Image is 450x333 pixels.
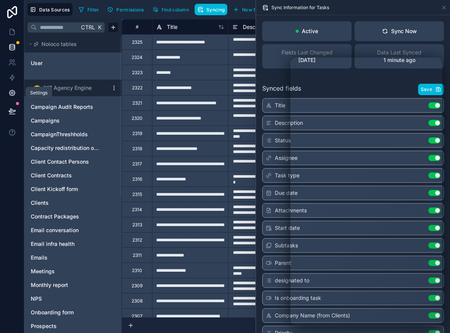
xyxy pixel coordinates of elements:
[132,161,142,167] div: 2317
[27,128,119,140] div: CampaignThreshholds
[242,7,264,13] span: New field
[31,172,72,179] span: Client Contracts
[132,146,142,152] div: 2318
[31,59,43,67] span: User
[275,119,303,127] span: Description
[27,142,119,154] div: Capacity redistribution order
[275,312,350,319] span: Company Name (from Clients)
[27,320,119,332] div: Prospects
[30,90,48,96] div: Settings
[97,25,102,30] span: K
[31,254,100,261] a: Emails
[27,265,119,277] div: Meetings
[27,306,119,319] div: Onboarding form
[383,56,415,64] p: 1 minute ago
[132,115,143,121] div: 2320
[31,322,100,330] a: Prospects
[27,210,119,223] div: Contract Packages
[34,85,40,91] img: Airtable Logo
[31,254,48,261] span: Emails
[76,4,102,15] button: Filter
[132,283,143,289] div: 2309
[132,298,143,304] div: 2308
[27,3,73,16] button: Data Sources
[27,83,108,93] button: Airtable LogoC17 Agency Engine
[31,103,100,111] a: Campaign Audit Reports
[116,7,144,13] span: Permissions
[31,117,100,124] a: Campaigns
[80,22,96,32] span: Ctrl
[275,102,285,109] span: Title
[27,156,119,168] div: Client Contact Persons
[275,207,307,214] span: Attachments
[27,279,119,291] div: Monthly report
[31,144,100,152] span: Capacity redistribution order
[31,226,100,234] a: Email conversation
[282,49,333,56] span: Fields Last Changed
[275,294,321,302] span: Is onboarding task
[31,295,42,303] span: NPS
[128,24,146,30] div: #
[132,313,143,319] div: 2307
[132,100,142,106] div: 2321
[31,226,79,234] span: Email conversation
[275,259,291,267] span: Parent
[31,322,57,330] span: Prospects
[31,117,60,124] span: Campaigns
[133,252,142,258] div: 2311
[27,115,119,127] div: Campaigns
[27,101,119,113] div: Campaign Audit Reports
[195,4,227,15] button: Syncing
[31,281,68,289] span: Monthly report
[132,70,143,76] div: 2323
[27,57,119,69] div: User
[31,268,100,275] a: Meetings
[162,7,189,13] span: Find column
[31,213,100,220] a: Contract Packages
[31,185,78,193] span: Client Kickoff form
[39,7,70,13] span: Data Sources
[377,49,421,56] span: Data Last Synced
[302,27,318,35] p: Active
[27,197,119,209] div: Clients
[31,309,100,316] a: Onboarding form
[27,169,119,182] div: Client Contracts
[27,252,119,264] div: Emails
[355,21,444,41] button: Sync Now
[132,207,142,213] div: 2314
[132,191,142,198] div: 2315
[31,240,74,248] span: Email infra health
[243,23,271,31] span: Description
[31,268,55,275] span: Meetings
[132,39,143,45] div: 2325
[230,4,266,15] button: New field
[31,158,100,166] a: Client Contact Persons
[27,39,114,49] button: Noloco tables
[290,57,442,325] iframe: Intercom live chat
[31,281,100,289] a: Monthly report
[271,5,329,11] span: Sync Information for Tasks
[275,224,300,232] span: Start date
[27,293,119,305] div: NPS
[31,199,100,207] a: Clients
[195,4,230,15] a: Syncing
[298,56,315,64] p: [DATE]
[206,7,225,13] span: Syncing
[132,176,142,182] div: 2316
[132,85,143,91] div: 2322
[31,213,79,220] span: Contract Packages
[31,131,100,138] a: CampaignThreshholds
[132,268,142,274] div: 2310
[41,40,77,48] span: Noloco tables
[31,199,49,207] span: Clients
[31,295,100,303] a: NPS
[105,4,146,15] button: Permissions
[275,154,298,162] span: Assignee
[275,137,291,144] span: Status
[31,172,100,179] a: Client Contracts
[275,172,299,179] span: Task type
[275,277,309,284] span: designated to
[27,183,119,195] div: Client Kickoff form
[132,222,142,228] div: 2313
[105,4,149,15] a: Permissions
